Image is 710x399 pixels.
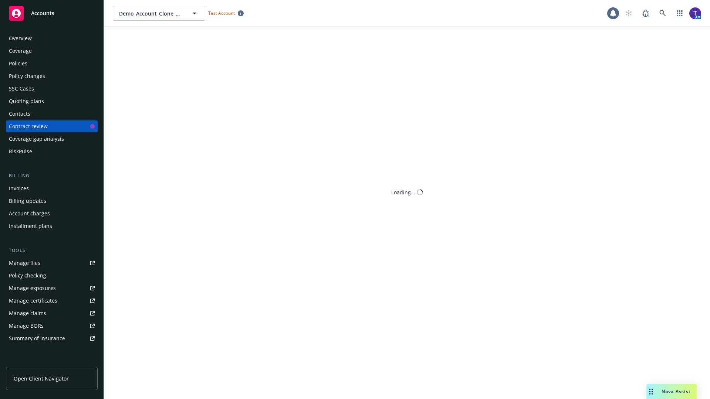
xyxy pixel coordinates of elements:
div: Coverage [9,45,32,57]
a: Policy checking [6,270,98,282]
a: Contract review [6,120,98,132]
div: Account charges [9,208,50,219]
div: Invoices [9,183,29,194]
a: Accounts [6,3,98,24]
div: Manage exposures [9,282,56,294]
a: Manage claims [6,307,98,319]
div: Billing updates [9,195,46,207]
a: Quoting plans [6,95,98,107]
a: Switch app [672,6,687,21]
div: Analytics hub [6,359,98,366]
a: Manage files [6,257,98,269]
a: Contacts [6,108,98,120]
a: Manage certificates [6,295,98,307]
a: Invoices [6,183,98,194]
div: Installment plans [9,220,52,232]
div: Manage claims [9,307,46,319]
span: Accounts [31,10,54,16]
div: Quoting plans [9,95,44,107]
div: Policy changes [9,70,45,82]
a: Manage BORs [6,320,98,332]
a: Report a Bug [638,6,653,21]
span: Open Client Navigator [14,375,69,382]
a: Coverage gap analysis [6,133,98,145]
a: Policy changes [6,70,98,82]
div: Contract review [9,120,48,132]
div: Drag to move [646,384,656,399]
div: Overview [9,33,32,44]
a: Account charges [6,208,98,219]
div: Contacts [9,108,30,120]
img: photo [689,7,701,19]
a: Installment plans [6,220,98,232]
a: Policies [6,58,98,69]
div: Manage certificates [9,295,57,307]
div: Manage BORs [9,320,44,332]
div: Policy checking [9,270,46,282]
div: RiskPulse [9,146,32,157]
div: Coverage gap analysis [9,133,64,145]
a: Search [655,6,670,21]
div: Policies [9,58,27,69]
div: Summary of insurance [9,332,65,344]
button: Nova Assist [646,384,697,399]
a: Summary of insurance [6,332,98,344]
a: RiskPulse [6,146,98,157]
span: Test Account [205,9,247,17]
a: Coverage [6,45,98,57]
div: Tools [6,247,98,254]
span: Demo_Account_Clone_QA_CR_Tests_Client [119,10,183,17]
a: SSC Cases [6,83,98,95]
a: Manage exposures [6,282,98,294]
div: Billing [6,172,98,180]
span: Nova Assist [662,388,691,395]
button: Demo_Account_Clone_QA_CR_Tests_Client [113,6,205,21]
a: Start snowing [621,6,636,21]
a: Overview [6,33,98,44]
div: Manage files [9,257,40,269]
a: Billing updates [6,195,98,207]
span: Test Account [208,10,235,16]
div: SSC Cases [9,83,34,95]
div: Loading... [391,188,415,196]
